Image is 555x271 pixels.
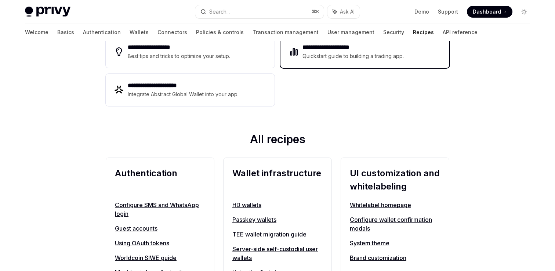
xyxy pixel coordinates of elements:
[302,52,404,61] div: Quickstart guide to building a trading app.
[443,24,478,41] a: API reference
[350,215,440,233] a: Configure wallet confirmation modals
[350,239,440,247] a: System theme
[467,6,512,18] a: Dashboard
[25,7,70,17] img: light logo
[57,24,74,41] a: Basics
[130,24,149,41] a: Wallets
[327,5,360,18] button: Ask AI
[232,215,323,224] a: Passkey wallets
[195,5,324,18] button: Search...⌘K
[25,24,48,41] a: Welcome
[312,9,319,15] span: ⌘ K
[115,200,205,218] a: Configure SMS and WhatsApp login
[414,8,429,15] a: Demo
[383,24,404,41] a: Security
[209,7,230,16] div: Search...
[253,24,319,41] a: Transaction management
[157,24,187,41] a: Connectors
[473,8,501,15] span: Dashboard
[115,224,205,233] a: Guest accounts
[128,90,239,99] div: Integrate Abstract Global Wallet into your app.
[327,24,374,41] a: User management
[115,253,205,262] a: Worldcoin SIWE guide
[128,52,231,61] div: Best tips and tricks to optimize your setup.
[350,167,440,193] h2: UI customization and whitelabeling
[232,245,323,262] a: Server-side self-custodial user wallets
[518,6,530,18] button: Toggle dark mode
[115,167,205,193] h2: Authentication
[350,200,440,209] a: Whitelabel homepage
[115,239,205,247] a: Using OAuth tokens
[438,8,458,15] a: Support
[340,8,355,15] span: Ask AI
[232,230,323,239] a: TEE wallet migration guide
[83,24,121,41] a: Authentication
[413,24,434,41] a: Recipes
[232,167,323,193] h2: Wallet infrastructure
[196,24,244,41] a: Policies & controls
[106,133,449,149] h2: All recipes
[350,253,440,262] a: Brand customization
[232,200,323,209] a: HD wallets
